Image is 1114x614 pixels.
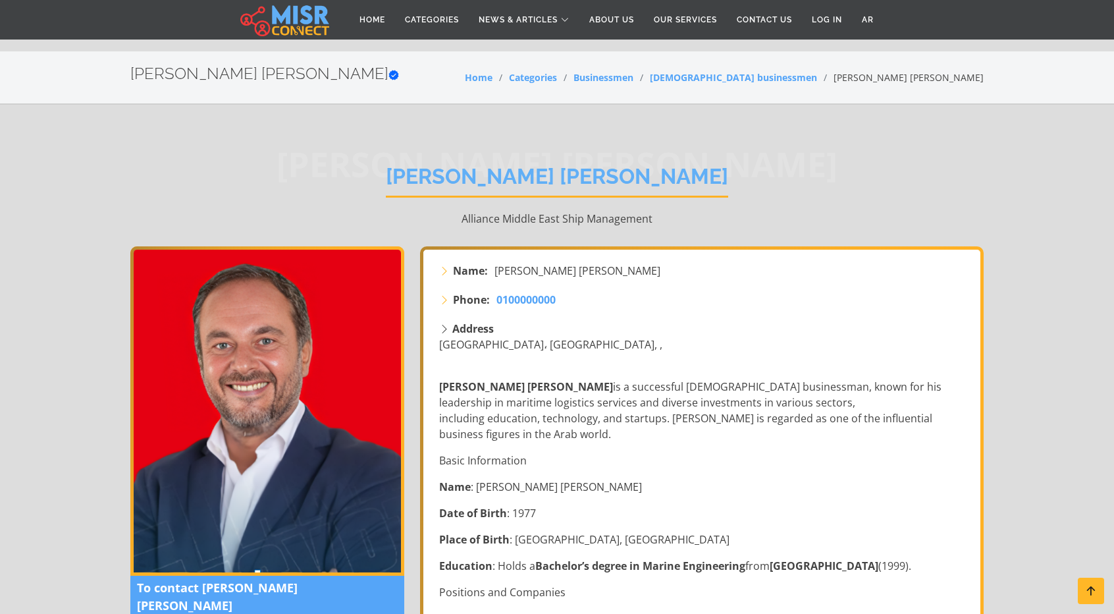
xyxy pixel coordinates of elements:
[579,7,644,32] a: About Us
[395,7,469,32] a: Categories
[439,379,967,442] p: is a successful [DEMOGRAPHIC_DATA] businessman, known for his leadership in maritime logistics se...
[240,3,329,36] img: main.misr_connect
[852,7,884,32] a: AR
[439,480,471,494] strong: Name
[727,7,802,32] a: Contact Us
[817,70,984,84] li: [PERSON_NAME] [PERSON_NAME]
[439,532,510,547] strong: Place of Birth
[439,379,613,394] strong: [PERSON_NAME] [PERSON_NAME]
[496,292,556,308] a: 0100000000
[130,246,404,576] img: Ahmed Tarek Khalil
[573,71,633,84] a: Businessmen
[644,7,727,32] a: Our Services
[439,558,967,574] p: : Holds a from (1999).
[479,14,558,26] span: News & Articles
[439,532,967,547] p: : [GEOGRAPHIC_DATA], [GEOGRAPHIC_DATA]
[453,263,488,279] strong: Name:
[439,337,662,352] span: [GEOGRAPHIC_DATA]، [GEOGRAPHIC_DATA], ,
[770,559,878,573] strong: [GEOGRAPHIC_DATA]
[650,71,817,84] a: [DEMOGRAPHIC_DATA] businessmen
[130,65,399,84] h2: [PERSON_NAME] [PERSON_NAME]
[130,211,984,227] p: Alliance Middle East Ship Management
[469,7,579,32] a: News & Articles
[439,453,967,468] p: Basic Information
[439,505,967,521] p: : 1977
[802,7,852,32] a: Log in
[494,263,660,279] span: [PERSON_NAME] [PERSON_NAME]
[453,292,490,308] strong: Phone:
[386,164,728,198] h1: [PERSON_NAME] [PERSON_NAME]
[509,71,557,84] a: Categories
[350,7,395,32] a: Home
[465,71,492,84] a: Home
[439,559,492,573] strong: Education
[439,506,507,520] strong: Date of Birth
[439,584,967,600] p: Positions and Companies
[439,479,967,495] p: : [PERSON_NAME] [PERSON_NAME]
[388,70,399,80] svg: Verified account
[535,559,745,573] strong: Bachelor’s degree in Marine Engineering
[452,321,494,336] strong: Address
[496,293,556,307] span: 0100000000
